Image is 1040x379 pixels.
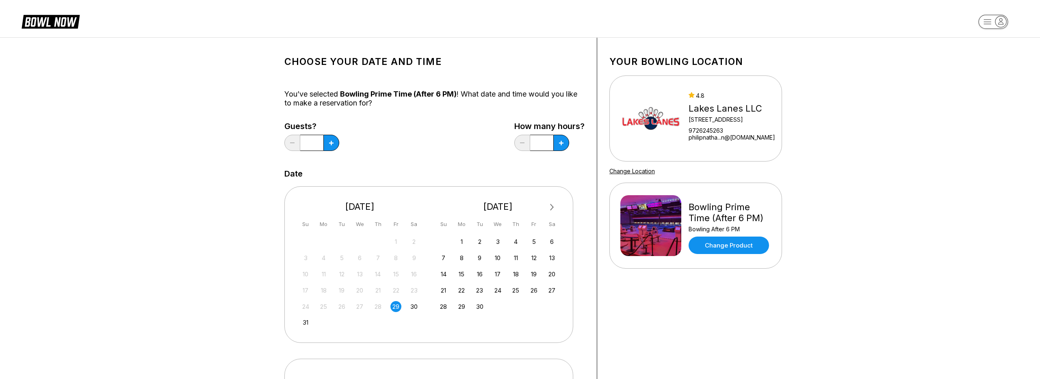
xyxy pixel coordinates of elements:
div: Choose Sunday, September 28th, 2025 [438,301,449,312]
label: Date [284,169,303,178]
div: Not available Tuesday, August 19th, 2025 [336,285,347,296]
label: Guests? [284,122,339,131]
div: Not available Saturday, August 16th, 2025 [409,269,420,280]
div: Su [438,219,449,230]
div: Fr [390,219,401,230]
div: Not available Friday, August 1st, 2025 [390,236,401,247]
div: Choose Wednesday, September 24th, 2025 [492,285,503,296]
div: Choose Friday, September 5th, 2025 [529,236,539,247]
div: [DATE] [297,201,423,212]
div: Choose Saturday, September 20th, 2025 [546,269,557,280]
div: Mo [318,219,329,230]
div: Choose Sunday, September 14th, 2025 [438,269,449,280]
div: Not available Saturday, August 9th, 2025 [409,252,420,263]
div: Choose Tuesday, September 30th, 2025 [474,301,485,312]
div: Not available Thursday, August 28th, 2025 [373,301,383,312]
div: Not available Friday, August 8th, 2025 [390,252,401,263]
img: Lakes Lanes LLC [620,88,681,149]
div: Not available Sunday, August 10th, 2025 [300,269,311,280]
div: Choose Thursday, September 4th, 2025 [510,236,521,247]
button: Next Month [546,201,559,214]
label: How many hours? [514,122,585,131]
div: Choose Monday, September 15th, 2025 [456,269,467,280]
div: Choose Saturday, September 13th, 2025 [546,252,557,263]
div: You’ve selected ! What date and time would you like to make a reservation for? [284,90,585,108]
div: Choose Monday, September 22nd, 2025 [456,285,467,296]
div: month 2025-08 [299,235,421,328]
div: Choose Wednesday, September 17th, 2025 [492,269,503,280]
div: Not available Sunday, August 3rd, 2025 [300,252,311,263]
a: philipnatha...n@[DOMAIN_NAME] [689,134,775,141]
div: Choose Sunday, August 31st, 2025 [300,317,311,328]
div: Sa [409,219,420,230]
a: Change Location [609,168,655,174]
div: Choose Friday, September 12th, 2025 [529,252,539,263]
div: We [492,219,503,230]
span: Bowling Prime Time (After 6 PM) [340,90,457,98]
div: Not available Monday, August 18th, 2025 [318,285,329,296]
div: Not available Thursday, August 14th, 2025 [373,269,383,280]
div: Choose Sunday, September 7th, 2025 [438,252,449,263]
div: Th [510,219,521,230]
div: Tu [336,219,347,230]
div: Choose Sunday, September 21st, 2025 [438,285,449,296]
div: Choose Saturday, August 30th, 2025 [409,301,420,312]
div: 9726245263 [689,127,775,134]
div: Not available Monday, August 4th, 2025 [318,252,329,263]
div: 4.8 [689,92,775,99]
div: Choose Tuesday, September 16th, 2025 [474,269,485,280]
div: Not available Wednesday, August 6th, 2025 [354,252,365,263]
div: Choose Saturday, September 6th, 2025 [546,236,557,247]
div: Choose Friday, August 29th, 2025 [390,301,401,312]
div: Not available Sunday, August 24th, 2025 [300,301,311,312]
div: Choose Monday, September 29th, 2025 [456,301,467,312]
div: Choose Monday, September 1st, 2025 [456,236,467,247]
div: Choose Saturday, September 27th, 2025 [546,285,557,296]
a: Change Product [689,237,769,254]
img: Bowling Prime Time (After 6 PM) [620,195,681,256]
div: Choose Tuesday, September 2nd, 2025 [474,236,485,247]
div: [STREET_ADDRESS] [689,116,775,123]
div: Not available Tuesday, August 26th, 2025 [336,301,347,312]
h1: Your bowling location [609,56,782,67]
div: Not available Monday, August 11th, 2025 [318,269,329,280]
div: Th [373,219,383,230]
div: Choose Wednesday, September 10th, 2025 [492,252,503,263]
div: month 2025-09 [437,235,559,312]
div: Not available Tuesday, August 12th, 2025 [336,269,347,280]
div: Not available Tuesday, August 5th, 2025 [336,252,347,263]
div: Choose Thursday, September 25th, 2025 [510,285,521,296]
div: Tu [474,219,485,230]
div: Not available Friday, August 15th, 2025 [390,269,401,280]
div: Fr [529,219,539,230]
div: Sa [546,219,557,230]
div: Choose Tuesday, September 23rd, 2025 [474,285,485,296]
h1: Choose your Date and time [284,56,585,67]
div: Not available Wednesday, August 20th, 2025 [354,285,365,296]
div: [DATE] [435,201,561,212]
div: Choose Friday, September 26th, 2025 [529,285,539,296]
div: Bowling Prime Time (After 6 PM) [689,202,771,224]
div: Lakes Lanes LLC [689,103,775,114]
div: Not available Wednesday, August 13th, 2025 [354,269,365,280]
div: Su [300,219,311,230]
div: Mo [456,219,467,230]
div: Not available Thursday, August 7th, 2025 [373,252,383,263]
div: Not available Saturday, August 23rd, 2025 [409,285,420,296]
div: Choose Thursday, September 11th, 2025 [510,252,521,263]
div: Choose Monday, September 8th, 2025 [456,252,467,263]
div: Not available Thursday, August 21st, 2025 [373,285,383,296]
div: Not available Monday, August 25th, 2025 [318,301,329,312]
div: Not available Friday, August 22nd, 2025 [390,285,401,296]
div: Bowling After 6 PM [689,226,771,233]
div: Not available Saturday, August 2nd, 2025 [409,236,420,247]
div: Choose Wednesday, September 3rd, 2025 [492,236,503,247]
div: We [354,219,365,230]
div: Not available Sunday, August 17th, 2025 [300,285,311,296]
div: Choose Friday, September 19th, 2025 [529,269,539,280]
div: Choose Tuesday, September 9th, 2025 [474,252,485,263]
div: Not available Wednesday, August 27th, 2025 [354,301,365,312]
div: Choose Thursday, September 18th, 2025 [510,269,521,280]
